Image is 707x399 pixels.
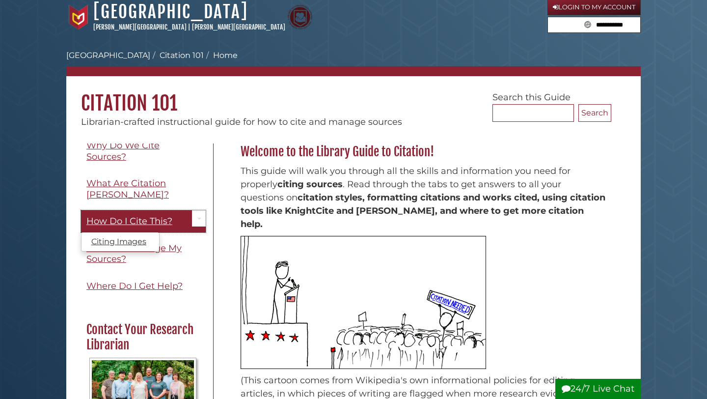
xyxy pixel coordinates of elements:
button: Search [581,17,594,30]
a: [GEOGRAPHIC_DATA] [93,1,248,23]
span: Librarian-crafted instructional guide for how to cite and manage sources [81,116,402,127]
span: Why Do We Cite Sources? [86,140,160,162]
form: Search library guides, policies, and FAQs. [547,17,641,33]
a: Where Do I Get Help? [81,275,206,297]
span: How Do I Manage My Sources? [86,243,182,265]
a: [GEOGRAPHIC_DATA] [66,51,150,60]
a: Why Do We Cite Sources? [81,135,206,168]
button: Search [578,104,611,122]
span: What Are Citation [PERSON_NAME]? [86,178,169,200]
strong: citing sources [277,179,343,190]
li: Home [204,50,238,61]
h2: Welcome to the Library Guide to Citation! [236,144,611,160]
span: Where Do I Get Help? [86,281,183,291]
a: [PERSON_NAME][GEOGRAPHIC_DATA] [93,23,187,31]
span: This guide will walk you through all the skills and information you need for properly . Read thro... [241,166,605,229]
span: How Do I Cite This? [86,216,172,227]
a: How Do I Manage My Sources? [81,237,206,270]
h2: Contact Your Research Librarian [82,322,204,353]
img: Calvin University [66,5,91,29]
nav: breadcrumb [66,50,641,76]
button: 24/7 Live Chat [555,379,641,399]
h1: Citation 101 [66,76,641,115]
a: Citing Images [82,235,159,249]
a: Citation 101 [160,51,204,60]
a: What Are Citation [PERSON_NAME]? [81,172,206,205]
a: [PERSON_NAME][GEOGRAPHIC_DATA] [192,23,285,31]
img: Calvin Theological Seminary [288,5,312,29]
strong: citation styles, formatting citations and works cited, using citation tools like KnightCite and [... [241,192,605,229]
img: Stick figure cartoon of politician speaking to crowd, person holding sign that reads "citation ne... [241,236,486,369]
span: | [188,23,190,31]
a: How Do I Cite This? [81,210,206,232]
